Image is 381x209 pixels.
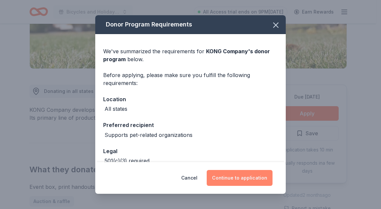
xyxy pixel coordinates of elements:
[95,15,286,34] div: Donor Program Requirements
[181,170,197,186] button: Cancel
[105,105,127,113] div: All states
[103,121,278,129] div: Preferred recipient
[103,47,278,63] div: We've summarized the requirements for below.
[103,95,278,104] div: Location
[105,131,192,139] div: Supports pet-related organizations
[207,170,273,186] button: Continue to application
[103,71,278,87] div: Before applying, please make sure you fulfill the following requirements:
[103,147,278,155] div: Legal
[105,157,149,165] div: 501(c)(3) required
